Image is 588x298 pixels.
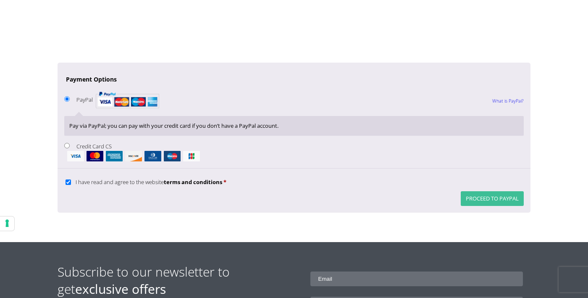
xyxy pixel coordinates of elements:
[66,179,71,185] input: I have read and agree to the websiteterms and conditions *
[76,96,159,103] label: PayPal
[144,151,161,161] img: dinersclub
[125,151,142,161] img: discover
[164,151,181,161] img: maestro
[106,151,123,161] img: amex
[67,151,84,161] img: visa
[69,121,519,131] p: Pay via PayPal; you can pay with your credit card if you don’t have a PayPal account.
[96,89,159,111] img: PayPal acceptance mark
[223,178,226,186] abbr: required
[461,191,524,206] button: Proceed to PayPal
[58,263,294,298] h2: Subscribe to our newsletter to get
[164,178,222,186] a: terms and conditions
[76,178,222,186] span: I have read and agree to the website
[58,12,185,45] iframe: reCAPTCHA
[87,151,103,161] img: mastercard
[64,142,524,161] label: Credit Card CS
[75,280,166,298] strong: exclusive offers
[310,272,523,286] input: Email
[183,151,200,161] img: jcb
[492,90,524,112] a: What is PayPal?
